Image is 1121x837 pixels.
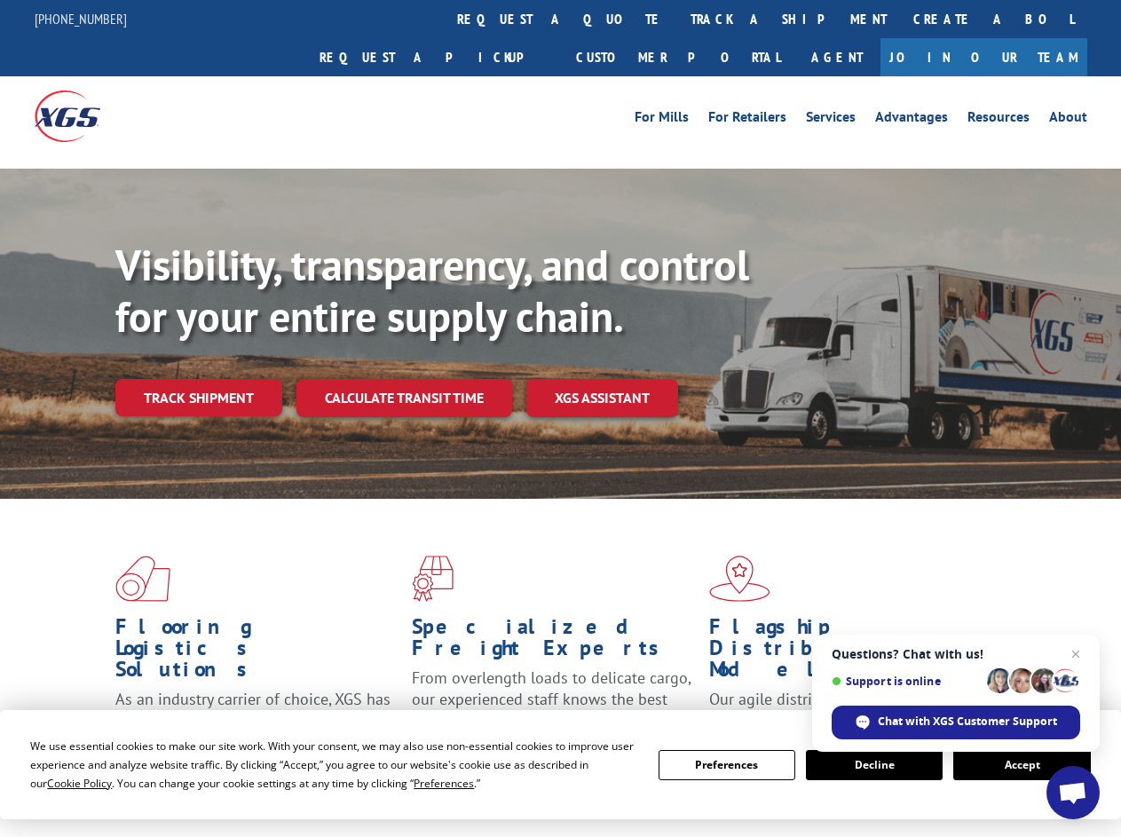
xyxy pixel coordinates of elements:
[1046,766,1100,819] div: Open chat
[806,110,856,130] a: Services
[115,616,399,689] h1: Flooring Logistics Solutions
[659,750,795,780] button: Preferences
[115,379,282,416] a: Track shipment
[953,750,1090,780] button: Accept
[30,737,636,793] div: We use essential cookies to make our site work. With your consent, we may also use non-essential ...
[563,38,793,76] a: Customer Portal
[709,556,770,602] img: xgs-icon-flagship-distribution-model-red
[414,776,474,791] span: Preferences
[832,675,981,688] span: Support is online
[709,689,987,752] span: Our agile distribution network gives you nationwide inventory management on demand.
[880,38,1087,76] a: Join Our Team
[878,714,1057,730] span: Chat with XGS Customer Support
[412,667,695,746] p: From overlength loads to delicate cargo, our experienced staff knows the best way to move your fr...
[35,10,127,28] a: [PHONE_NUMBER]
[296,379,512,417] a: Calculate transit time
[875,110,948,130] a: Advantages
[412,616,695,667] h1: Specialized Freight Experts
[806,750,943,780] button: Decline
[526,379,678,417] a: XGS ASSISTANT
[832,706,1080,739] div: Chat with XGS Customer Support
[635,110,689,130] a: For Mills
[306,38,563,76] a: Request a pickup
[47,776,112,791] span: Cookie Policy
[412,556,454,602] img: xgs-icon-focused-on-flooring-red
[793,38,880,76] a: Agent
[708,110,786,130] a: For Retailers
[115,556,170,602] img: xgs-icon-total-supply-chain-intelligence-red
[1049,110,1087,130] a: About
[709,616,992,689] h1: Flagship Distribution Model
[115,237,749,343] b: Visibility, transparency, and control for your entire supply chain.
[115,689,391,752] span: As an industry carrier of choice, XGS has brought innovation and dedication to flooring logistics...
[1065,644,1086,665] span: Close chat
[832,647,1080,661] span: Questions? Chat with us!
[967,110,1030,130] a: Resources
